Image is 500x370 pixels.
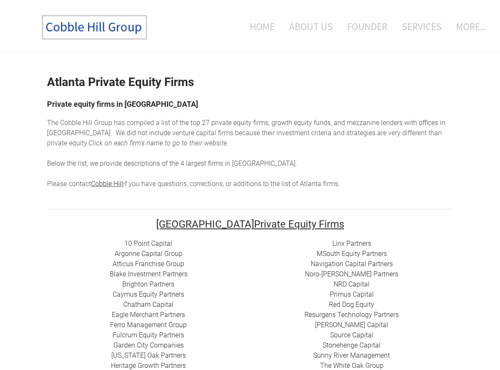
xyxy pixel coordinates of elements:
a: Heritage Growth Partners [111,362,186,370]
a: Noro-[PERSON_NAME] Partners [305,270,398,278]
a: 10 Point Capital [124,239,172,248]
a: The White Oak Group [320,362,384,370]
img: The Cobble Hill Group LLC [32,9,159,46]
a: Navigation Capital Partners [311,260,393,268]
a: Argonne Capital Group [115,250,182,258]
a: Garden City Companies [113,341,184,349]
font: [GEOGRAPHIC_DATA] [156,218,254,230]
span: The Cobble Hill Group has compiled a list of t [47,119,182,127]
font: Private equity firms in [GEOGRAPHIC_DATA] [47,100,198,108]
a: more... [450,9,486,44]
a: Sunny River Management [313,351,390,359]
a: Linx Partners [332,239,371,248]
a: Source Capital [330,331,373,339]
a: Eagle Merchant Partners [112,311,185,319]
a: Chatham Capital [123,300,174,309]
a: Primus Capital [330,290,374,298]
a: About Us [283,9,339,44]
font: Private Equity Firms [156,218,344,230]
a: MSouth Equity Partners [317,250,387,258]
a: Red Dog Equity [329,300,374,309]
a: Ferro Management Group [110,321,187,329]
a: Brighton Partners [122,280,174,288]
a: Cobble Hill [91,180,123,188]
em: Click on each firm's name to go to their website. [88,139,229,147]
span: Please contact if you have questions, corrections, or additions to the list of Atlanta firms. [47,180,340,188]
a: NRD Capital [334,280,370,288]
a: Atticus Franchise Group [113,260,184,268]
a: Blake Investment Partners [110,270,188,278]
a: ​Resurgens Technology Partners [304,311,399,319]
a: [US_STATE] Oak Partners [111,351,186,359]
div: he top 27 private equity firms, growth equity funds, and mezzanine lenders with offices in [GEOGR... [47,118,453,189]
a: Home [237,9,281,44]
strong: Atlanta Private Equity Firms [47,75,194,89]
a: Fulcrum Equity Partners​​ [113,331,184,339]
a: Caymus Equity Partners [113,290,184,298]
span: enture capital firms because their investment criteria and strategies are very different than pri... [47,129,442,147]
a: Services [395,9,448,44]
a: [PERSON_NAME] Capital [315,321,388,329]
a: Founder [341,9,394,44]
a: Stonehenge Capital [323,341,381,349]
